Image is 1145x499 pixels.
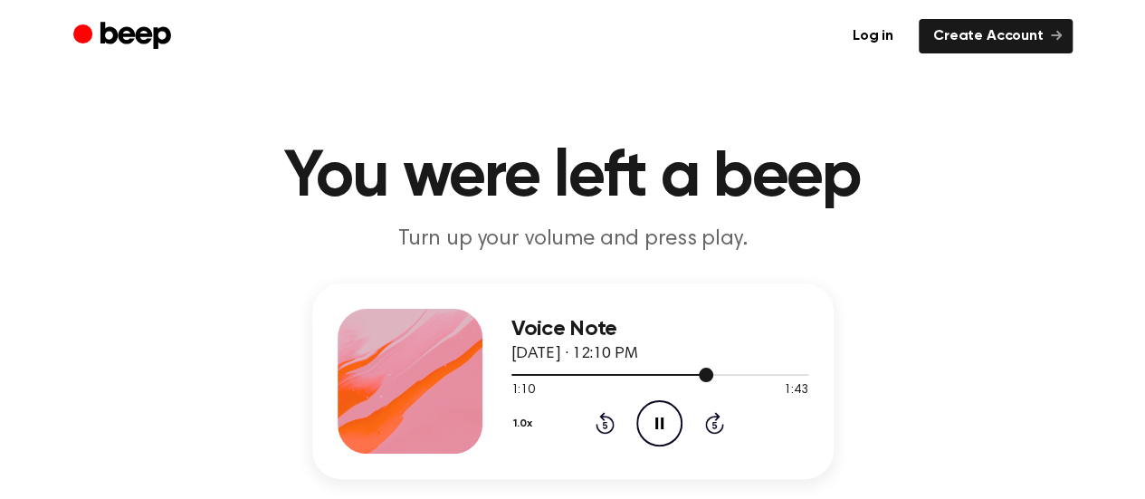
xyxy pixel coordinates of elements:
[511,408,539,439] button: 1.0x
[838,19,908,53] a: Log in
[73,19,176,54] a: Beep
[110,145,1036,210] h1: You were left a beep
[225,225,921,254] p: Turn up your volume and press play.
[511,317,808,341] h3: Voice Note
[511,381,535,400] span: 1:10
[919,19,1073,53] a: Create Account
[784,381,807,400] span: 1:43
[511,346,638,362] span: [DATE] · 12:10 PM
